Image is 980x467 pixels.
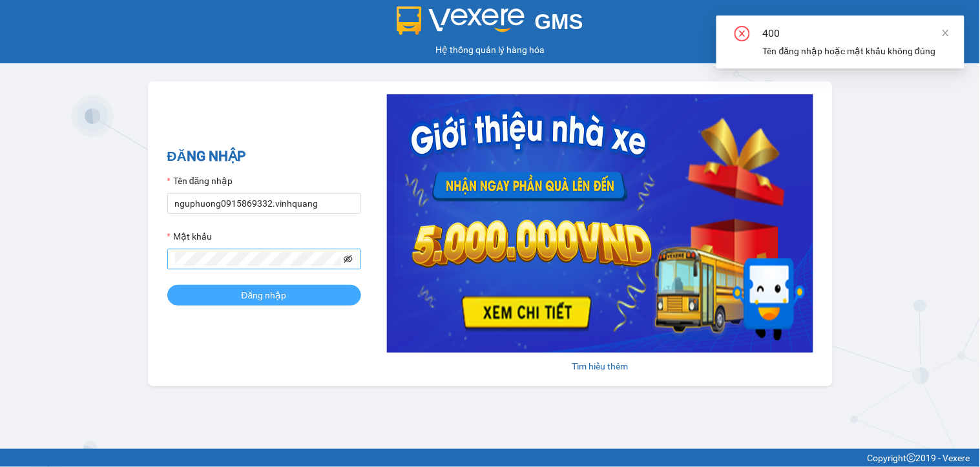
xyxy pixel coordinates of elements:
[941,28,950,37] span: close
[763,44,949,58] div: Tên đăng nhập hoặc mật khẩu không đúng
[167,174,233,188] label: Tên đăng nhập
[535,10,583,34] span: GMS
[397,19,583,30] a: GMS
[10,451,970,465] div: Copyright 2019 - Vexere
[907,453,916,462] span: copyright
[167,146,361,167] h2: ĐĂNG NHẬP
[397,6,525,35] img: logo 2
[344,254,353,264] span: eye-invisible
[763,26,949,41] div: 400
[735,26,750,44] span: close-circle
[175,252,342,266] input: Mật khẩu
[167,193,361,214] input: Tên đăng nhập
[167,285,361,306] button: Đăng nhập
[242,288,287,302] span: Đăng nhập
[167,229,212,244] label: Mật khẩu
[387,359,813,373] div: Tìm hiểu thêm
[3,43,977,57] div: Hệ thống quản lý hàng hóa
[387,94,813,353] img: banner-0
